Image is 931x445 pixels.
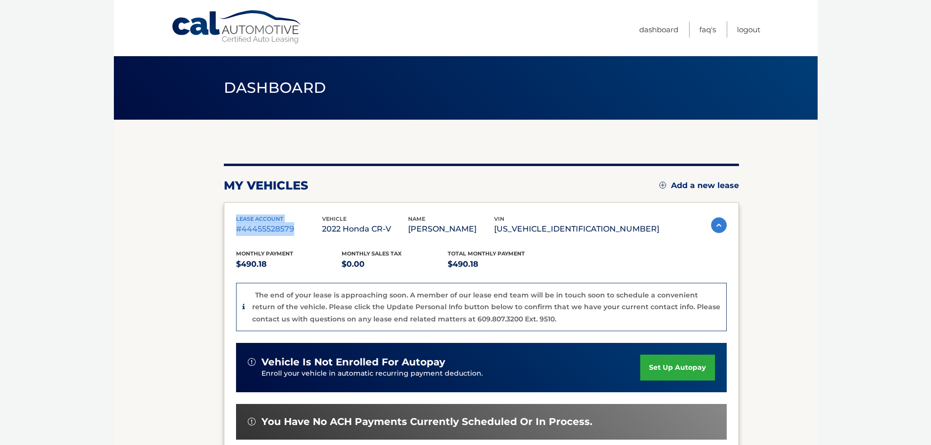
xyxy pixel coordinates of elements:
[261,368,641,379] p: Enroll your vehicle in automatic recurring payment deduction.
[224,79,326,97] span: Dashboard
[236,250,293,257] span: Monthly Payment
[659,182,666,189] img: add.svg
[224,178,308,193] h2: my vehicles
[640,355,714,381] a: set up autopay
[494,222,659,236] p: [US_VEHICLE_IDENTIFICATION_NUMBER]
[737,21,760,38] a: Logout
[322,215,346,222] span: vehicle
[494,215,504,222] span: vin
[448,257,554,271] p: $490.18
[342,257,448,271] p: $0.00
[711,217,727,233] img: accordion-active.svg
[248,358,256,366] img: alert-white.svg
[252,291,720,323] p: The end of your lease is approaching soon. A member of our lease end team will be in touch soon t...
[408,215,425,222] span: name
[236,215,283,222] span: lease account
[236,257,342,271] p: $490.18
[448,250,525,257] span: Total Monthly Payment
[248,418,256,425] img: alert-white.svg
[322,222,408,236] p: 2022 Honda CR-V
[261,416,592,428] span: You have no ACH payments currently scheduled or in process.
[261,356,445,368] span: vehicle is not enrolled for autopay
[171,10,303,44] a: Cal Automotive
[342,250,402,257] span: Monthly sales Tax
[408,222,494,236] p: [PERSON_NAME]
[236,222,322,236] p: #44455528579
[659,181,739,191] a: Add a new lease
[639,21,678,38] a: Dashboard
[699,21,716,38] a: FAQ's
